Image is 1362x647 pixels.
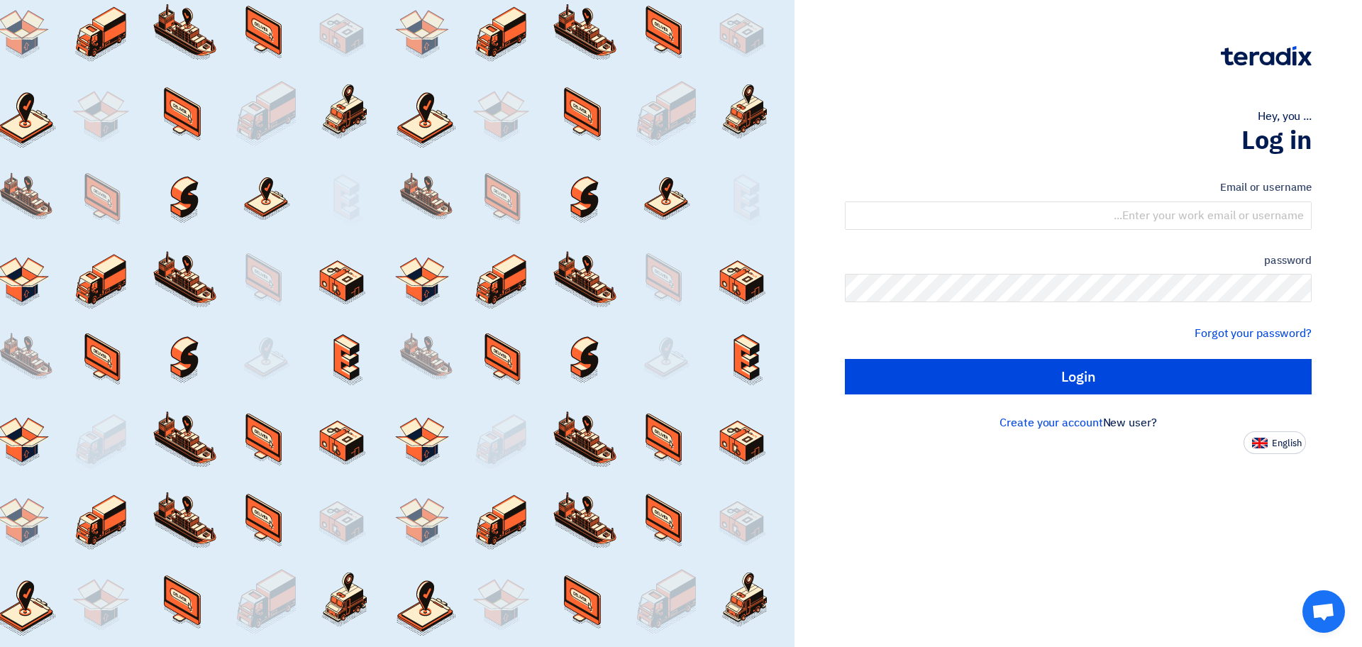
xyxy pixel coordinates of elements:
[1258,108,1312,125] font: Hey, you ...
[1103,414,1157,431] font: New user?
[845,359,1312,394] input: Login
[1241,121,1312,160] font: Log in
[1195,325,1312,342] a: Forgot your password?
[1272,436,1302,450] font: English
[1252,438,1268,448] img: en-US.png
[1264,253,1312,268] font: password
[1221,46,1312,66] img: Teradix logo
[845,201,1312,230] input: Enter your work email or username...
[1220,179,1312,195] font: Email or username
[1000,414,1102,431] a: Create your account
[1244,431,1306,454] button: English
[1302,590,1345,633] a: Open chat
